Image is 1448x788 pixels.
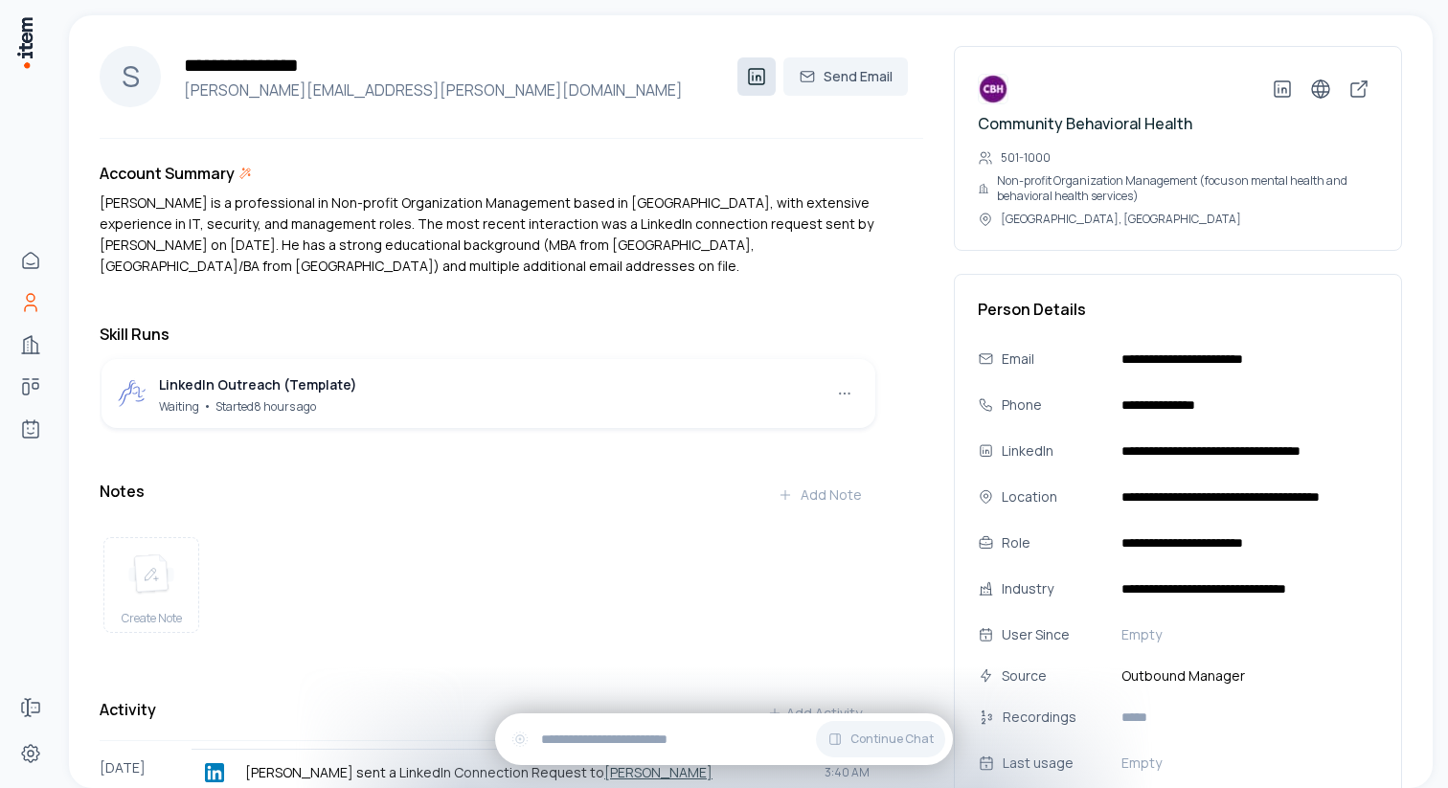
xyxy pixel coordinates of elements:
div: Role [1002,532,1106,553]
a: Community Behavioral Health [978,113,1192,134]
div: Continue Chat [495,713,953,765]
div: Industry [1002,578,1106,599]
button: create noteCreate Note [103,537,199,633]
button: Add Note [762,476,877,514]
div: Last usage [1003,753,1125,774]
img: Community Behavioral Health [978,74,1008,104]
div: Add Note [778,485,862,505]
button: Continue Chat [816,721,945,757]
button: Empty [1114,619,1378,650]
h3: Notes [100,480,145,503]
span: Empty [1121,754,1162,773]
div: Phone [1002,394,1106,416]
p: Non-profit Organization Management (focus on mental health and behavioral health services) [997,173,1378,204]
span: Started 8 hours ago [215,398,316,415]
h4: [PERSON_NAME][EMAIL_ADDRESS][PERSON_NAME][DOMAIN_NAME] [176,79,737,101]
span: Continue Chat [850,732,934,747]
div: LinkedIn [1002,440,1106,462]
h3: Person Details [978,298,1378,321]
span: Outbound Manager [1114,665,1378,687]
img: Item Brain Logo [15,15,34,70]
div: Recordings [1003,707,1125,728]
div: [PERSON_NAME] is a professional in Non-profit Organization Management based in [GEOGRAPHIC_DATA],... [100,192,877,277]
button: Empty [1114,748,1378,778]
button: Add Activity [752,694,877,732]
a: [PERSON_NAME] [604,763,713,781]
h3: Account Summary [100,162,235,185]
p: 501-1000 [1001,150,1051,166]
h3: Skill Runs [100,323,877,346]
span: • [203,396,212,415]
a: Companies [11,326,50,364]
span: Empty [1121,625,1162,644]
span: 3:40 AM [825,765,870,780]
span: Waiting [159,398,199,415]
img: create note [128,553,174,596]
span: Create Note [122,611,182,626]
a: Settings [11,734,50,773]
img: linkedin logo [205,763,224,782]
div: User Since [1002,624,1106,645]
div: Location [1002,486,1106,507]
div: S [100,46,161,107]
p: [GEOGRAPHIC_DATA], [GEOGRAPHIC_DATA] [1001,212,1241,227]
a: Forms [11,688,50,727]
div: LinkedIn Outreach (Template) [159,374,357,395]
a: Agents [11,410,50,448]
p: [PERSON_NAME] sent a LinkedIn Connection Request to [245,763,809,782]
h3: Activity [100,698,156,721]
a: Deals [11,368,50,406]
a: Home [11,241,50,280]
div: Source [1002,665,1106,687]
div: Email [1002,349,1106,370]
button: Send Email [783,57,908,96]
img: outbound [117,378,147,409]
a: People [11,283,50,322]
